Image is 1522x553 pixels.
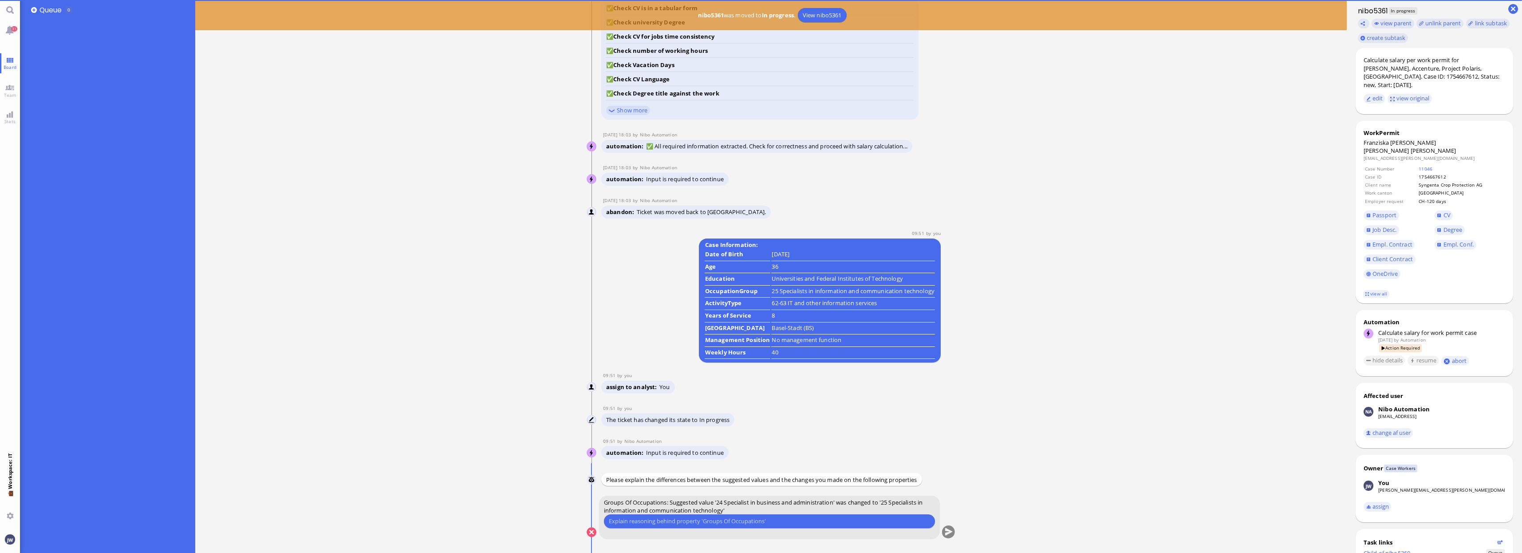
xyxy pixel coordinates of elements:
[1364,318,1505,326] div: Automation
[646,175,724,183] span: Input is required to continue
[1364,129,1505,137] div: WorkPermit
[640,164,677,171] span: automation@nibo.ai
[1378,337,1392,343] span: [DATE]
[772,311,775,319] runbook-parameter-view: 8
[1364,139,1436,155] span: Franziska [PERSON_NAME] [PERSON_NAME]
[1378,405,1430,413] div: Nibo Automation
[606,142,646,150] span: automation
[603,405,617,411] span: 09:51
[587,142,597,151] img: Nibo Automation
[926,230,933,236] span: by
[587,527,596,537] button: Cancel
[705,298,770,310] td: ActivityType
[603,164,633,171] span: [DATE] 18:03
[39,5,65,15] span: Queue
[7,489,13,509] span: 💼 Workspace: IT
[1435,225,1465,235] a: Degree
[1416,19,1463,28] button: unlink parent
[762,11,794,19] b: In progress
[604,498,923,514] span: Groups Of Occupations: Suggested value '24 Specialist in business and administration' was changed...
[1364,225,1399,235] a: Job Desc.
[695,11,797,19] span: was moved to .
[1364,407,1373,417] img: Nibo Automation
[705,262,770,274] td: Age
[1435,240,1476,250] a: Empl. Conf.
[633,197,640,203] span: by
[1364,356,1405,366] button: hide details
[613,32,714,40] strong: Check CV for jobs time consistency
[1364,464,1384,472] div: Owner
[1443,240,1474,248] span: Empl. Conf.
[640,131,677,138] span: automation@nibo.ai
[587,207,597,217] img: Nibo Automation
[31,7,37,13] button: Add
[1475,19,1507,27] span: link subtask
[646,142,907,150] span: ✅ All required information extracted. Check for correctness and proceed with salary calculation...
[1435,211,1453,220] a: CV
[1364,94,1385,103] button: edit
[1364,198,1417,205] td: Employer request
[603,131,633,138] span: [DATE] 18:03
[587,415,597,425] img: You
[1384,465,1417,472] span: Case Workers
[601,473,922,486] div: Please explain the differences between the suggested values and the changes you made on the follo...
[617,405,624,411] span: by
[624,405,632,411] span: jakob.wendel@bluelakelegal.com
[587,175,597,184] img: Nibo Automation
[698,11,724,19] b: nibo5361
[1388,94,1432,103] button: view original
[1356,6,1388,16] h1: nibo5361
[613,47,708,55] strong: Check number of working hours
[772,324,814,332] runbook-parameter-view: Basel-Stadt (BS)
[624,438,662,444] span: automation@nibo.ai
[1372,211,1396,219] span: Passport
[640,197,677,203] span: automation@nibo.ai
[587,382,597,392] img: You
[705,335,770,347] td: Management Position
[772,263,778,271] runbook-parameter-view: 36
[1358,19,1369,28] button: Copy ticket nibo5361 link to clipboard
[704,239,760,251] b: Case Information:
[613,89,719,97] strong: Check Degree title against the work
[705,323,770,335] td: [GEOGRAPHIC_DATA]
[606,208,637,216] span: abandon
[613,61,674,69] strong: Check Vacation Days
[705,274,770,286] td: Education
[606,106,650,115] a: Show more
[1394,337,1399,343] span: by
[1364,255,1416,264] a: Client Contract
[613,75,670,83] strong: Check CV Language
[606,383,659,391] span: assign to analyst
[1364,428,1413,438] button: change af user
[603,438,617,444] span: 09:51
[1364,240,1415,250] a: Empl. Contract
[772,275,903,282] runbook-parameter-view: Universities and Federal Institutes of Technology
[1400,337,1426,343] span: automation@bluelakelegal.com
[1378,329,1505,337] div: Calculate salary for work permit case
[1418,198,1504,205] td: CH-120 days
[1364,165,1417,172] td: Case Number
[1364,211,1399,220] a: Passport
[617,372,624,378] span: by
[1411,147,1456,155] span: [PERSON_NAME]
[1364,155,1505,161] dd: [EMAIL_ADDRESS][PERSON_NAME][DOMAIN_NAME]
[606,449,646,457] span: automation
[11,26,17,32] span: 31
[1358,33,1408,43] button: create subtask
[646,449,724,457] span: Input is required to continue
[1466,19,1510,28] task-group-action-menu: link subtask
[659,383,670,391] span: You
[1418,189,1504,196] td: [GEOGRAPHIC_DATA]
[772,336,841,344] runbook-parameter-view: No management function
[772,299,877,307] runbook-parameter-view: 62-63 IT and other information services
[1441,356,1469,366] button: abort
[1418,181,1504,188] td: Syngenta Crop Protection AG
[772,287,934,295] runbook-parameter-view: 25 Specialists in information and communication technology
[617,438,624,444] span: by
[705,311,770,322] td: Years of Service
[1418,173,1504,180] td: 1754667612
[606,175,646,183] span: automation
[1,64,19,70] span: Board
[1378,413,1416,419] a: [EMAIL_ADDRESS]
[1364,481,1373,490] img: You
